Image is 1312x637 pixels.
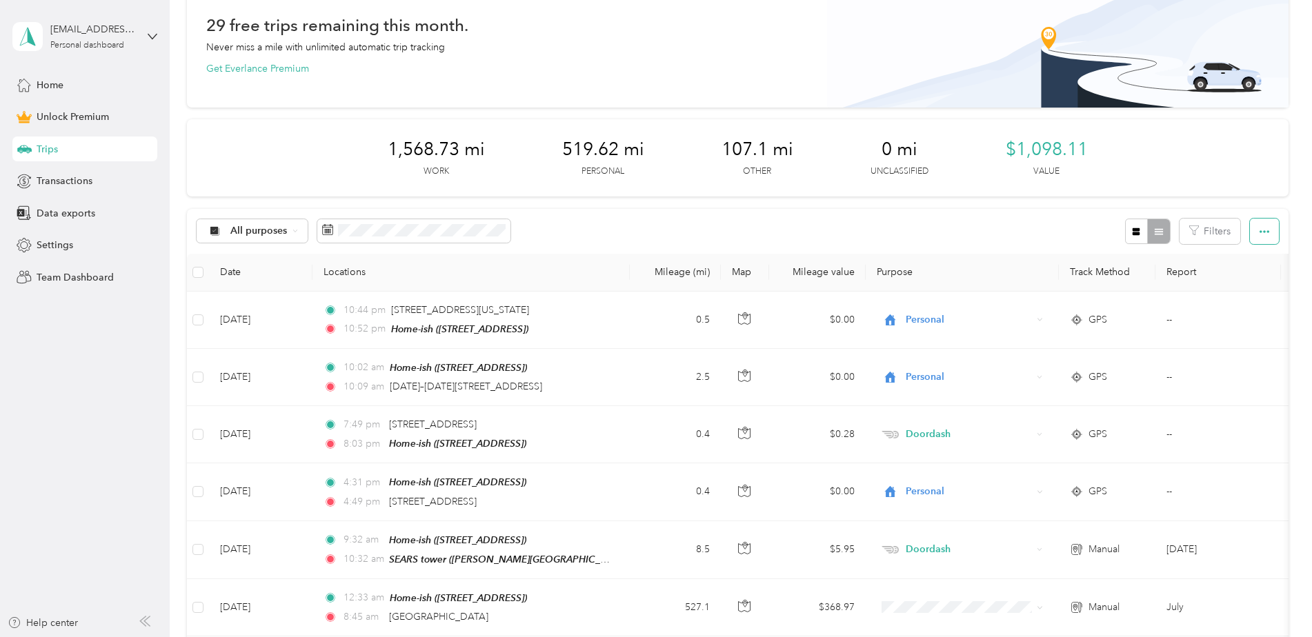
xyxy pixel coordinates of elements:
[1089,312,1107,327] span: GPS
[344,417,383,432] span: 7:49 pm
[389,554,1006,565] span: SEARS tower ([PERSON_NAME][GEOGRAPHIC_DATA], [STREET_ADDRESS][PERSON_NAME] , [GEOGRAPHIC_DATA], [...
[1155,406,1281,463] td: --
[37,270,114,285] span: Team Dashboard
[1006,139,1088,161] span: $1,098.11
[344,494,383,509] span: 4:49 pm
[388,139,485,161] span: 1,568.73 mi
[209,579,312,636] td: [DATE]
[424,165,449,178] p: Work
[630,254,721,292] th: Mileage (mi)
[37,174,92,188] span: Transactions
[1180,219,1240,244] button: Filters
[1089,542,1120,557] span: Manual
[882,546,899,554] img: Legacy Icon [Doordash]
[630,292,721,349] td: 0.5
[1235,560,1312,637] iframe: Everlance-gr Chat Button Frame
[389,534,526,545] span: Home-ish ([STREET_ADDRESS])
[344,303,386,318] span: 10:44 pm
[344,360,384,375] span: 10:02 am
[769,521,866,579] td: $5.95
[769,406,866,463] td: $0.28
[391,304,529,316] span: [STREET_ADDRESS][US_STATE]
[906,484,1032,499] span: Personal
[630,521,721,579] td: 8.5
[1059,254,1155,292] th: Track Method
[769,463,866,520] td: $0.00
[769,292,866,349] td: $0.00
[722,139,793,161] span: 107.1 mi
[209,521,312,579] td: [DATE]
[1155,579,1281,636] td: July
[206,18,468,32] h1: 29 free trips remaining this month.
[37,78,63,92] span: Home
[882,139,917,161] span: 0 mi
[562,139,644,161] span: 519.62 mi
[906,427,1032,442] span: Doordash
[209,463,312,520] td: [DATE]
[630,463,721,520] td: 0.4
[344,532,383,547] span: 9:32 am
[390,381,542,392] span: [DATE]–[DATE][STREET_ADDRESS]
[389,476,526,487] span: Home-ish ([STREET_ADDRESS])
[1155,521,1281,579] td: Jul 2025
[389,611,488,623] span: [GEOGRAPHIC_DATA]
[1089,484,1107,499] span: GPS
[209,292,312,349] td: [DATE]
[1155,254,1281,292] th: Report
[582,165,624,178] p: Personal
[743,165,771,178] p: Other
[1089,370,1107,385] span: GPS
[344,436,383,452] span: 8:03 pm
[37,142,58,156] span: Trips
[1089,600,1120,615] span: Manual
[769,579,866,636] td: $368.97
[630,579,721,636] td: 527.1
[209,349,312,406] td: [DATE]
[1089,427,1107,442] span: GPS
[630,406,721,463] td: 0.4
[906,542,1032,557] span: Doordash
[769,349,866,406] td: $0.00
[344,475,383,490] span: 4:31 pm
[1033,165,1060,178] p: Value
[209,406,312,463] td: [DATE]
[871,165,928,178] p: Unclassified
[344,609,383,625] span: 8:45 am
[37,238,73,252] span: Settings
[50,41,124,50] div: Personal dashboard
[344,590,384,605] span: 12:33 am
[906,312,1032,327] span: Personal
[389,418,477,430] span: [STREET_ADDRESS]
[721,254,769,292] th: Map
[390,592,527,603] span: Home-ish ([STREET_ADDRESS])
[1155,463,1281,520] td: --
[37,110,109,124] span: Unlock Premium
[50,22,137,37] div: [EMAIL_ADDRESS][DOMAIN_NAME]
[630,349,721,406] td: 2.5
[882,431,899,438] img: Legacy Icon [Doordash]
[230,226,288,236] span: All purposes
[209,254,312,292] th: Date
[312,254,630,292] th: Locations
[344,552,383,567] span: 10:32 am
[389,496,477,507] span: [STREET_ADDRESS]
[906,370,1032,385] span: Personal
[344,321,386,336] span: 10:52 pm
[206,61,309,76] button: Get Everlance Premium
[769,254,866,292] th: Mileage value
[1155,349,1281,406] td: --
[8,616,78,630] button: Help center
[344,379,384,394] span: 10:09 am
[390,362,527,373] span: Home-ish ([STREET_ADDRESS])
[206,40,445,54] p: Never miss a mile with unlimited automatic trip tracking
[391,323,528,334] span: Home-ish ([STREET_ADDRESS])
[866,254,1059,292] th: Purpose
[37,206,95,221] span: Data exports
[389,438,526,449] span: Home-ish ([STREET_ADDRESS])
[1155,292,1281,349] td: --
